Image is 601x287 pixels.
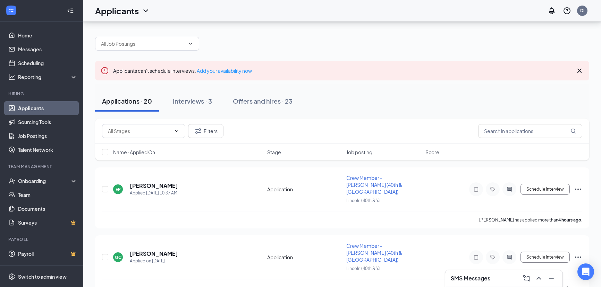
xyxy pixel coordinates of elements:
a: Scheduling [18,56,77,70]
span: Name · Applied On [113,149,155,156]
a: Team [18,188,77,202]
h3: SMS Messages [451,275,490,282]
div: Applied on [DATE] [130,258,178,264]
button: ComposeMessage [521,273,532,284]
h5: [PERSON_NAME] [130,250,178,258]
svg: Filter [194,127,202,135]
svg: ChevronDown [142,7,150,15]
div: Team Management [8,164,76,169]
h1: Applicants [95,5,139,17]
svg: Notifications [548,7,556,15]
svg: Tag [489,186,497,192]
svg: Settings [8,273,15,280]
span: Lincoln (40th & Ya ... [346,198,384,203]
b: 4 hours ago [558,217,581,223]
svg: Analysis [8,73,15,80]
div: Switch to admin view [18,273,67,280]
div: DI [580,8,584,14]
div: Payroll [8,236,76,242]
a: PayrollCrown [18,247,77,261]
div: Open Intercom Messenger [577,263,594,280]
svg: Cross [575,67,584,75]
div: Applications · 20 [102,97,152,105]
div: Reporting [18,73,78,80]
div: Application [267,254,342,261]
h5: [PERSON_NAME] [130,182,178,190]
svg: Note [472,186,480,192]
div: Application [267,186,342,193]
button: ChevronUp [533,273,544,284]
a: Add your availability now [197,68,252,74]
span: Lincoln (40th & Ya ... [346,266,384,271]
svg: Note [472,254,480,260]
svg: ActiveChat [505,186,514,192]
a: Documents [18,202,77,216]
svg: Minimize [547,274,556,282]
a: Messages [18,42,77,56]
input: Search in applications [478,124,582,138]
svg: ComposeMessage [522,274,531,282]
svg: QuestionInfo [563,7,571,15]
span: Job posting [346,149,372,156]
svg: UserCheck [8,177,15,184]
svg: ChevronDown [174,128,179,134]
span: Score [425,149,439,156]
button: Schedule Interview [520,184,570,195]
div: Hiring [8,91,76,97]
button: Schedule Interview [520,252,570,263]
div: EP [116,186,121,192]
svg: ActiveChat [505,254,514,260]
span: Applicants can't schedule interviews. [113,68,252,74]
a: Applicants [18,101,77,115]
span: Crew Member - [PERSON_NAME] (40th & [GEOGRAPHIC_DATA]) [346,243,402,263]
svg: Ellipses [574,185,582,193]
div: Interviews · 3 [173,97,212,105]
svg: Error [101,67,109,75]
a: Home [18,28,77,42]
div: Offers and hires · 23 [233,97,293,105]
a: Talent Network [18,143,77,157]
svg: ChevronUp [535,274,543,282]
div: Applied [DATE] 10:37 AM [130,190,178,197]
a: SurveysCrown [18,216,77,229]
svg: Ellipses [574,253,582,261]
span: Stage [267,149,281,156]
a: Sourcing Tools [18,115,77,129]
button: Minimize [546,273,557,284]
div: GC [115,254,121,260]
button: Filter Filters [188,124,223,138]
input: All Job Postings [101,40,185,47]
div: Onboarding [18,177,71,184]
input: All Stages [108,127,171,135]
svg: Collapse [67,7,74,14]
svg: Tag [489,254,497,260]
svg: ChevronDown [188,41,193,46]
svg: WorkstreamLogo [8,7,15,14]
a: Job Postings [18,129,77,143]
svg: MagnifyingGlass [570,128,576,134]
p: [PERSON_NAME] has applied more than . [479,217,582,223]
span: Crew Member - [PERSON_NAME] (40th & [GEOGRAPHIC_DATA]) [346,175,402,195]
